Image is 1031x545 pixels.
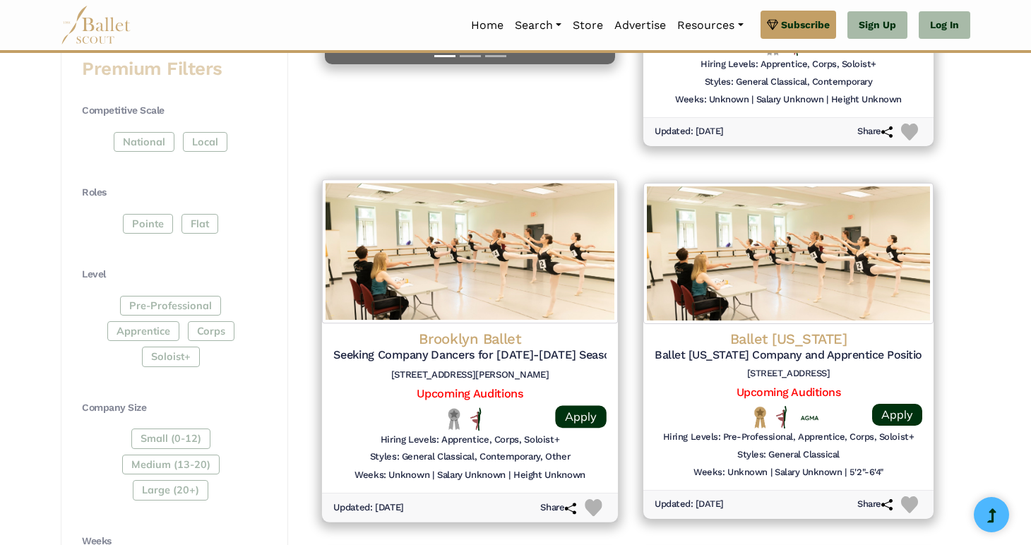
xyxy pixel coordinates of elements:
h6: Hiring Levels: Apprentice, Corps, Soloist+ [701,59,876,71]
h4: Competitive Scale [82,104,265,118]
h6: Styles: General Classical, Contemporary [705,76,872,88]
h6: Hiring Levels: Pre-Professional, Apprentice, Corps, Soloist+ [663,431,914,443]
a: Resources [672,11,749,40]
img: Heart [901,496,918,513]
button: Slide 1 [434,48,455,64]
h4: Ballet [US_STATE] [655,330,922,348]
img: Union [801,415,818,422]
img: Logo [643,183,934,324]
h6: | [432,469,434,481]
h6: Updated: [DATE] [333,502,404,514]
a: Search [509,11,567,40]
a: Log In [919,11,970,40]
h6: [STREET_ADDRESS][PERSON_NAME] [333,369,607,381]
h6: Weeks: Unknown [354,469,429,481]
img: Heart [585,499,602,516]
a: Upcoming Auditions [417,386,523,400]
h6: Styles: General Classical [737,449,840,461]
h5: Ballet [US_STATE] Company and Apprentice Positions ([DATE]-[DATE]) [655,348,922,363]
h4: Brooklyn Ballet [333,329,607,348]
h6: 5'2"-6'4" [850,467,883,479]
h6: Hiring Levels: Apprentice, Corps, Soloist+ [381,433,560,445]
h6: | [845,467,847,479]
a: Upcoming Auditions [737,385,840,399]
h3: Premium Filters [82,57,265,81]
img: gem.svg [767,17,778,32]
img: All [776,406,787,429]
h6: | [508,469,511,481]
h6: Updated: [DATE] [655,126,724,138]
h6: Salary Unknown [437,469,506,481]
a: Subscribe [761,11,836,39]
a: Sign Up [847,11,907,40]
h6: Updated: [DATE] [655,498,724,510]
h6: Salary Unknown [756,94,823,106]
button: Slide 3 [485,48,506,64]
img: Logo [322,179,618,323]
h6: [STREET_ADDRESS] [655,368,922,380]
a: Home [465,11,509,40]
h6: Height Unknown [831,94,902,106]
h6: | [751,94,753,106]
h6: Weeks: Unknown [675,94,749,106]
a: Store [567,11,609,40]
a: Advertise [609,11,672,40]
h6: Share [857,498,893,510]
img: National [751,406,769,428]
img: Heart [901,124,918,140]
a: Apply [872,404,922,426]
h6: | [770,467,773,479]
h4: Roles [82,186,265,200]
h5: Seeking Company Dancers for [DATE]-[DATE] Season [333,348,607,363]
h6: | [826,94,828,106]
h6: Salary Unknown [775,467,842,479]
button: Slide 2 [460,48,481,64]
h6: Share [540,502,576,514]
a: Apply [555,405,606,428]
span: Subscribe [781,17,830,32]
h4: Level [82,268,265,282]
h6: Weeks: Unknown [693,467,767,479]
h6: Styles: General Classical, Contemporary, Other [370,451,570,463]
h4: Company Size [82,401,265,415]
img: Local [445,407,463,430]
h6: Share [857,126,893,138]
img: All [470,407,481,431]
h6: Height Unknown [513,469,585,481]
